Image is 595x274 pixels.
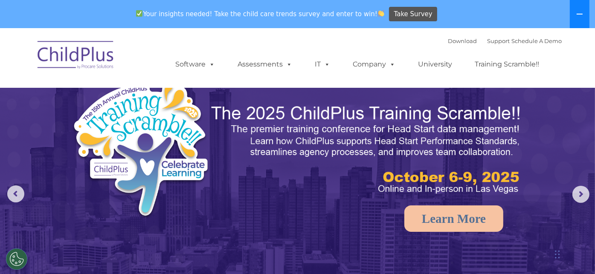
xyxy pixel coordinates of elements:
a: IT [307,56,339,73]
span: Your insights needed! Take the child care trends survey and enter to win! [133,6,388,22]
img: 👏 [378,10,384,17]
a: Take Survey [389,7,437,22]
a: Schedule A Demo [512,37,562,44]
a: Download [448,37,477,44]
img: ✅ [136,10,142,17]
span: Last name [119,56,145,63]
span: Take Survey [394,7,432,22]
button: Cookies Settings [6,248,27,270]
a: Assessments [229,56,301,73]
img: ChildPlus by Procare Solutions [33,35,119,78]
a: Support [488,37,510,44]
a: Learn More [404,205,503,232]
a: University [410,56,461,73]
a: Company [345,56,404,73]
a: Training Scramble!! [467,56,548,73]
font: | [448,37,562,44]
span: Phone number [119,91,155,98]
a: Software [167,56,224,73]
iframe: Chat Widget [456,182,595,274]
div: Drag [555,242,560,267]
